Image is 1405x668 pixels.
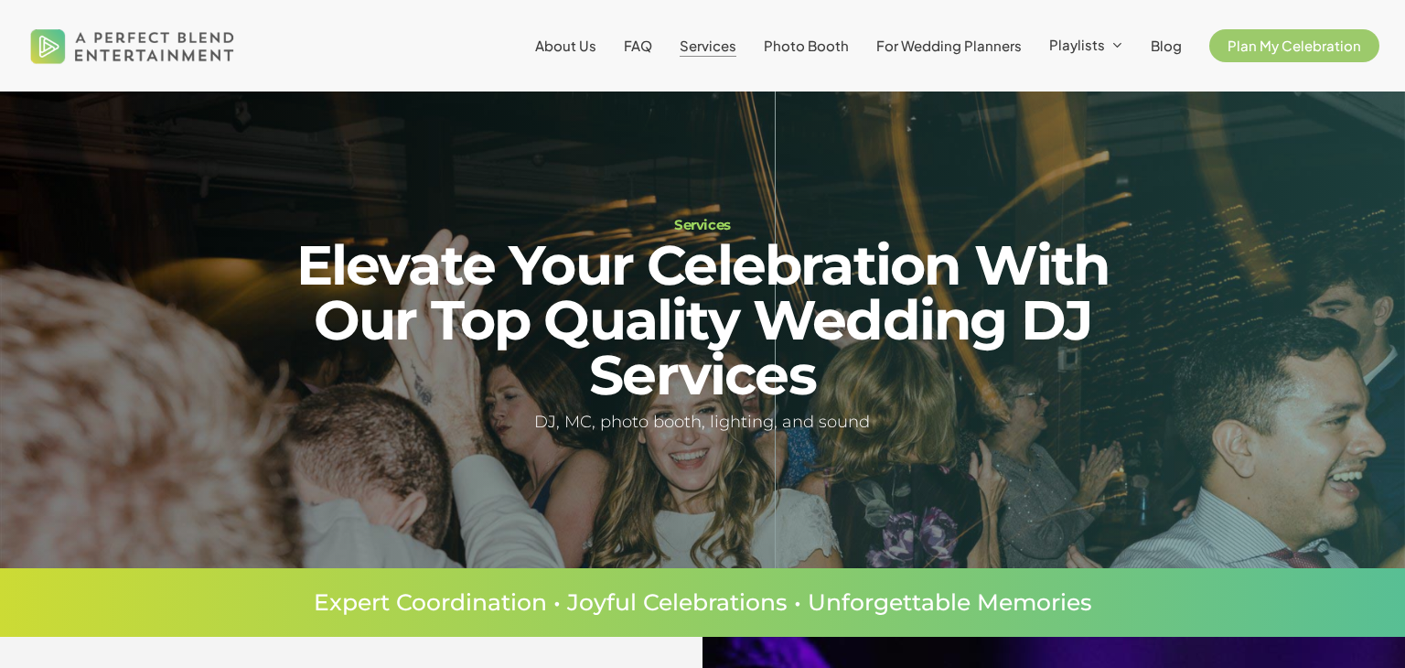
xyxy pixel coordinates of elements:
[764,37,849,54] span: Photo Booth
[278,238,1126,403] h2: Elevate Your Celebration With Our Top Quality Wedding DJ Services
[624,38,652,53] a: FAQ
[55,591,1350,614] p: Expert Coordination • Joyful Celebrations • Unforgettable Memories
[1151,38,1182,53] a: Blog
[1209,38,1379,53] a: Plan My Celebration
[26,13,240,79] img: A Perfect Blend Entertainment
[1049,36,1105,53] span: Playlists
[680,37,736,54] span: Services
[876,37,1022,54] span: For Wedding Planners
[680,38,736,53] a: Services
[764,38,849,53] a: Photo Booth
[535,37,596,54] span: About Us
[535,38,596,53] a: About Us
[278,409,1126,436] h5: DJ, MC, photo booth, lighting, and sound
[278,218,1126,232] h1: Services
[876,38,1022,53] a: For Wedding Planners
[624,37,652,54] span: FAQ
[1228,37,1361,54] span: Plan My Celebration
[1049,38,1123,54] a: Playlists
[1151,37,1182,54] span: Blog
